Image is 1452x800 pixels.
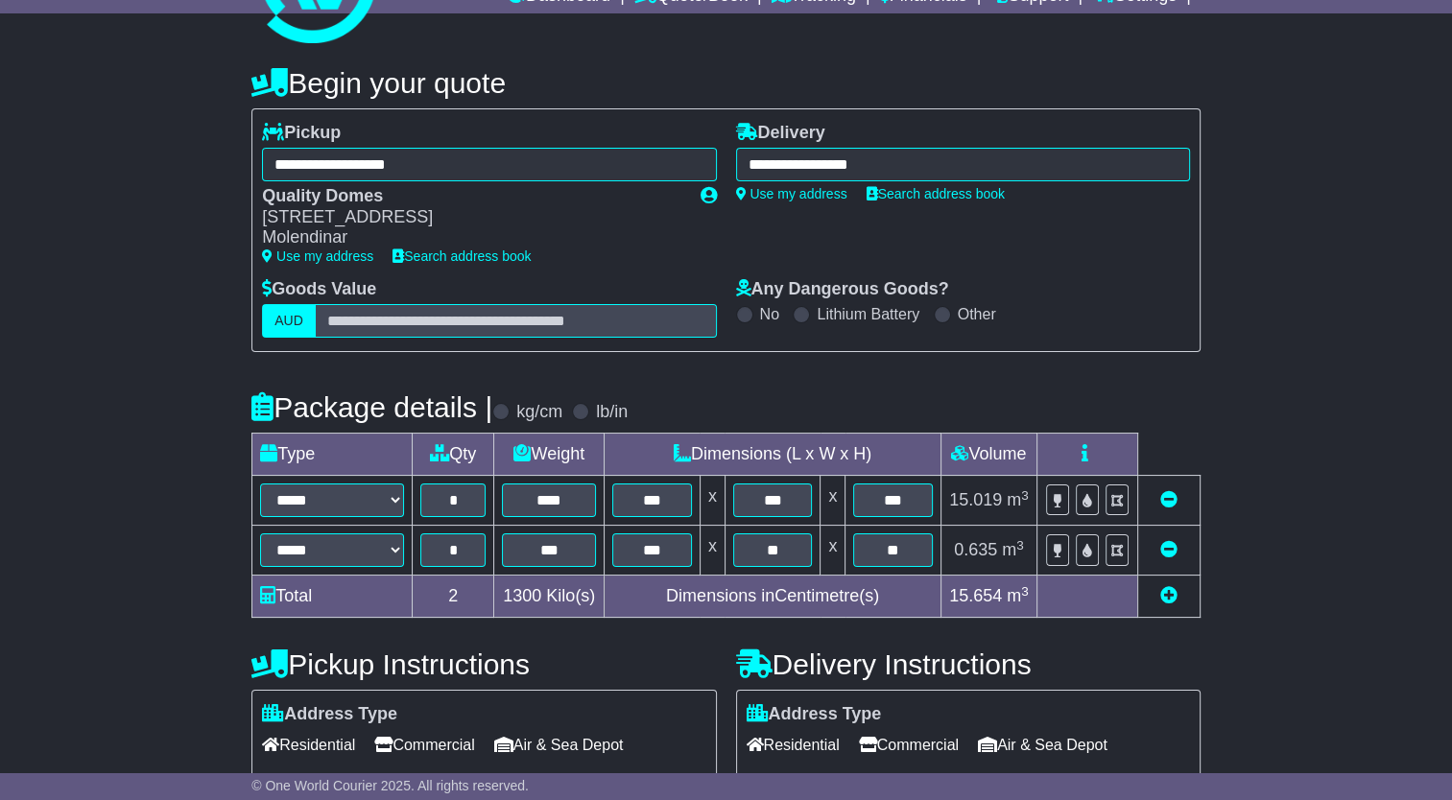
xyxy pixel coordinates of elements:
span: Air & Sea Depot [978,730,1107,760]
a: Search address book [867,186,1005,201]
label: lb/in [596,402,628,423]
span: 15.654 [949,586,1002,605]
sup: 3 [1021,488,1029,503]
span: 0.635 [954,540,997,559]
a: Use my address [736,186,847,201]
h4: Pickup Instructions [251,648,716,680]
td: x [700,476,725,526]
span: m [1002,540,1024,559]
span: Air & Sea Depot [494,730,624,760]
td: x [700,526,725,576]
td: Type [252,434,413,476]
label: Other [958,305,996,323]
div: [STREET_ADDRESS] [262,207,680,228]
a: Use my address [262,248,373,264]
label: Address Type [262,704,397,725]
label: Goods Value [262,279,376,300]
a: Add new item [1160,586,1178,605]
label: AUD [262,304,316,338]
span: Residential [747,730,840,760]
td: Kilo(s) [494,576,605,618]
h4: Delivery Instructions [736,648,1201,680]
span: Residential [262,730,355,760]
label: Delivery [736,123,825,144]
span: Commercial [374,730,474,760]
td: Total [252,576,413,618]
td: Dimensions in Centimetre(s) [605,576,940,618]
span: m [1007,586,1029,605]
span: © One World Courier 2025. All rights reserved. [251,778,529,793]
div: Molendinar [262,227,680,248]
sup: 3 [1016,538,1024,553]
label: Address Type [747,704,882,725]
a: Search address book [393,248,531,264]
div: Quality Domes [262,186,680,207]
h4: Package details | [251,391,492,423]
label: kg/cm [516,402,562,423]
label: Pickup [262,123,341,144]
sup: 3 [1021,584,1029,599]
a: Remove this item [1160,540,1178,559]
label: Lithium Battery [817,305,919,323]
span: 1300 [503,586,541,605]
td: 2 [413,576,494,618]
td: x [821,526,845,576]
h4: Begin your quote [251,67,1201,99]
td: Dimensions (L x W x H) [605,434,940,476]
span: m [1007,490,1029,509]
td: Qty [413,434,494,476]
label: Any Dangerous Goods? [736,279,949,300]
td: x [821,476,845,526]
td: Weight [494,434,605,476]
a: Remove this item [1160,490,1178,509]
td: Volume [940,434,1036,476]
label: No [760,305,779,323]
span: 15.019 [949,490,1002,509]
span: Commercial [859,730,959,760]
